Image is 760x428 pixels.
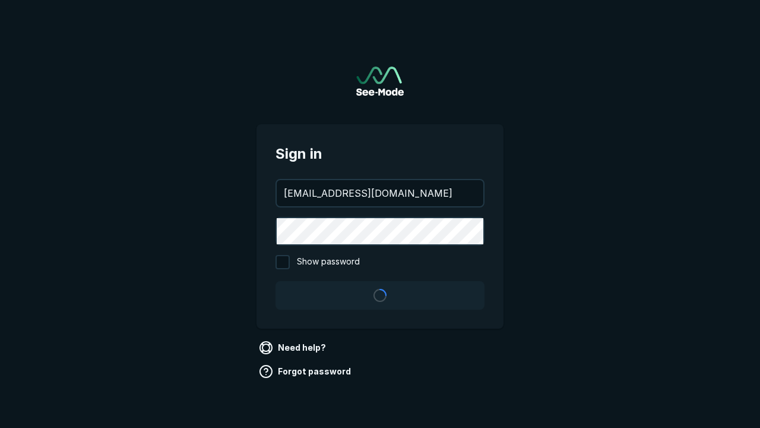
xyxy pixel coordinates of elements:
span: Show password [297,255,360,269]
a: Forgot password [256,362,356,381]
input: your@email.com [277,180,483,206]
img: See-Mode Logo [356,67,404,96]
a: Go to sign in [356,67,404,96]
a: Need help? [256,338,331,357]
span: Sign in [275,143,484,165]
